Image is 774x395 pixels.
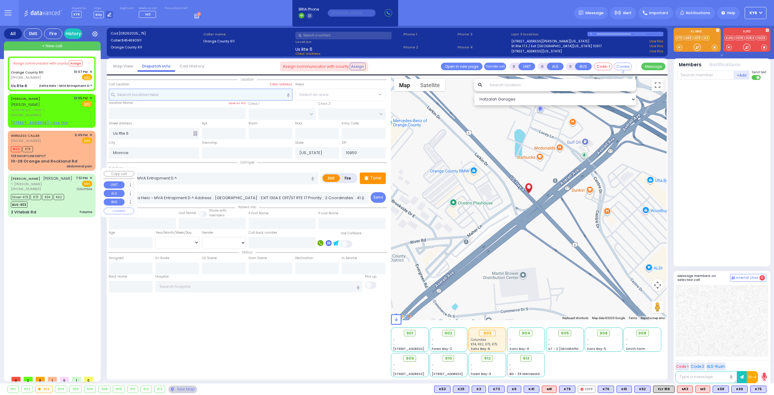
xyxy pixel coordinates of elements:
[509,342,511,347] span: -
[587,337,589,342] span: -
[139,7,158,10] label: Medic on call
[109,89,293,100] input: Search location here
[522,330,530,336] span: 904
[11,133,40,138] a: WIRELESS CALLER
[89,96,92,101] span: ✕
[55,386,67,393] div: 904
[600,330,608,336] span: 906
[488,386,505,393] div: BLS
[104,199,125,206] button: BUS
[649,10,668,16] span: Important
[614,63,632,70] button: Covered
[138,63,175,69] a: Dispatch info
[548,347,593,351] span: AT - 2 [GEOGRAPHIC_DATA]
[69,60,83,66] button: Assign
[109,274,127,279] label: Back Home
[11,202,28,208] span: BUS-903
[626,342,628,347] span: -
[203,32,294,37] label: Caller name
[653,386,675,393] div: FLY 919
[759,275,765,281] span: 0
[42,194,53,200] span: K34
[507,386,521,393] div: BLS
[270,82,292,87] label: Clear address
[677,386,693,393] div: ALS
[24,9,64,17] img: Logo
[756,36,766,40] a: FD29
[11,75,41,80] span: [PHONE_NUMBER]
[678,274,730,282] h5: Message members on selected call
[706,363,726,370] button: ALS-Rush
[21,386,33,393] div: 902
[634,386,651,393] div: K52
[457,32,509,37] span: Phone 3
[641,63,665,70] button: Message
[104,171,134,177] button: Copy call
[547,63,564,70] button: ALS
[11,154,46,158] div: 129 SHORTLINE DEPOT
[736,276,758,280] span: Internal Chat
[548,337,550,342] span: -
[179,211,196,216] label: Last Name
[484,355,491,361] span: 912
[249,121,258,126] label: Room
[299,92,328,98] span: Select an area
[340,174,356,182] label: Fire
[249,230,277,235] label: Call back number
[684,36,693,40] a: K69
[524,386,539,393] div: K41
[677,386,693,393] div: M13
[229,101,246,105] label: Save as POI
[524,386,539,393] div: BLS
[175,63,209,69] a: Call History
[99,386,110,393] div: 908
[432,342,434,347] span: -
[392,312,412,320] img: Google
[561,330,569,336] span: 905
[249,211,268,216] label: P First Name
[471,337,486,342] span: Columbia
[679,61,701,68] button: Members
[745,7,766,19] button: KY6
[713,386,729,393] div: K58
[11,186,41,191] span: [PHONE_NUMBER]
[730,274,766,282] button: Internal Chat 0
[11,146,21,152] span: M20
[434,386,450,393] div: K53
[155,274,169,279] label: Hospital
[626,337,628,342] span: -
[84,75,90,80] u: EMS
[43,176,72,181] span: [PERSON_NAME]
[209,208,226,213] small: Share with
[36,386,52,393] div: 903
[48,377,57,381] span: 1
[638,330,646,336] span: 908
[72,11,82,18] span: KY6
[472,386,486,393] div: K3
[193,131,197,136] span: Other building occupants
[203,39,294,44] label: Orange County 911
[587,347,606,351] span: Sanz Bay-5
[111,38,201,43] label: Caller:
[76,176,88,180] span: 7:51 PM
[392,312,412,320] a: Open this area in Google Maps (opens a new window)
[709,61,740,68] button: Notifications
[323,174,340,182] label: EMS
[109,121,132,126] label: Street Address
[509,347,529,351] span: Sanz Bay-4
[202,121,207,126] label: Apt
[113,386,125,393] div: 909
[548,342,550,347] span: -
[94,11,104,18] span: Bay
[471,347,490,351] span: Sanz Bay-6
[122,38,141,43] span: 8454690911
[202,230,213,235] label: Gender
[111,45,201,50] label: Orange County 911
[42,43,62,49] span: + New call
[393,367,395,372] span: -
[523,355,529,361] span: 913
[72,377,81,381] span: 1
[295,51,320,56] span: Clear address
[44,28,62,39] div: Fire
[649,44,663,49] a: Use this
